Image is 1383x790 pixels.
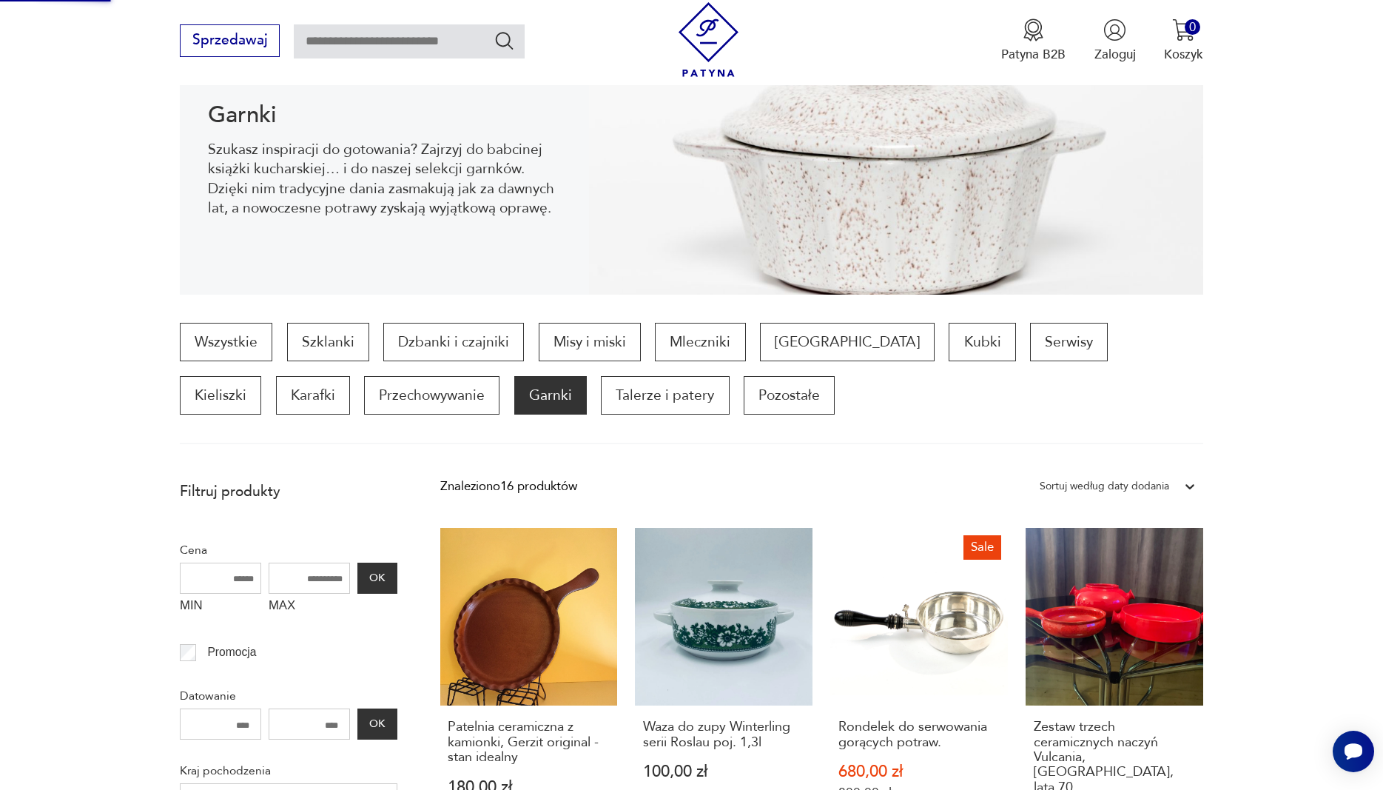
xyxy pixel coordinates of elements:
h1: Garnki [208,104,560,126]
h3: Rondelek do serwowania gorących potraw. [838,720,1000,750]
p: Koszyk [1164,46,1203,63]
a: Kubki [949,323,1015,361]
p: Filtruj produkty [180,482,397,501]
img: Patyna - sklep z meblami i dekoracjami vintage [671,2,746,77]
p: Zaloguj [1094,46,1136,63]
div: Sortuj według daty dodania [1040,477,1169,496]
button: Patyna B2B [1001,19,1066,63]
img: Ikonka użytkownika [1103,19,1126,41]
button: Zaloguj [1094,19,1136,63]
a: Szklanki [287,323,369,361]
a: Mleczniki [655,323,745,361]
a: Wszystkie [180,323,272,361]
a: Przechowywanie [364,376,499,415]
a: Kieliszki [180,376,261,415]
a: Talerze i patery [601,376,729,415]
a: Pozostałe [744,376,835,415]
p: 680,00 zł [838,764,1000,780]
button: Sprzedawaj [180,24,280,57]
button: OK [357,709,397,740]
div: Znaleziono 16 produktów [440,477,577,496]
p: Datowanie [180,686,397,706]
p: Patyna B2B [1001,46,1066,63]
h3: Waza do zupy Winterling serii Roslau poj. 1,3l [643,720,804,750]
img: Garnki [589,28,1203,295]
a: Dzbanki i czajniki [383,323,524,361]
button: 0Koszyk [1164,19,1203,63]
a: Sprzedawaj [180,36,280,47]
label: MIN [180,594,261,622]
a: Garnki [514,376,587,415]
label: MAX [269,594,350,622]
p: Promocja [207,643,256,662]
p: 100,00 zł [643,764,804,780]
a: Misy i miski [539,323,641,361]
div: 0 [1185,19,1200,35]
h3: Patelnia ceramiczna z kamionki, Gerzit original - stan idealny [448,720,609,765]
p: Cena [180,540,397,560]
button: OK [357,563,397,594]
a: Karafki [276,376,350,415]
p: Kraj pochodzenia [180,761,397,780]
button: Szukaj [494,30,515,51]
a: Serwisy [1030,323,1108,361]
a: Ikona medaluPatyna B2B [1001,19,1066,63]
iframe: Smartsupp widget button [1333,731,1374,772]
a: [GEOGRAPHIC_DATA] [760,323,935,361]
img: Ikona koszyka [1172,19,1195,41]
img: Ikona medalu [1022,19,1045,41]
p: Szukasz inspiracji do gotowania? Zajrzyj do babcinej książki kucharskiej… i do naszej selekcji ga... [208,140,560,218]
